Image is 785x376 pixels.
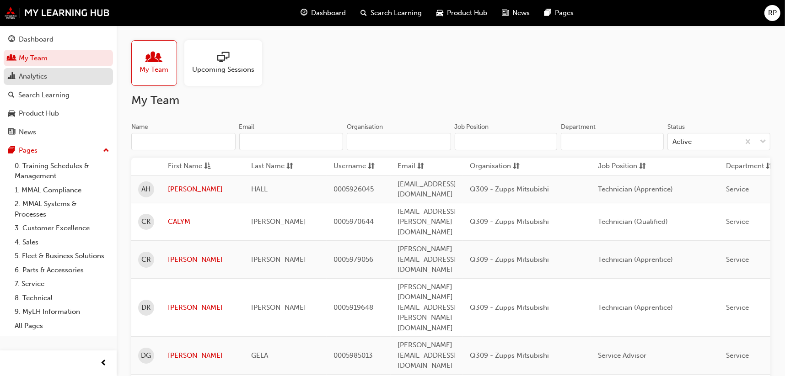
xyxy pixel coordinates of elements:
[19,71,47,82] div: Analytics
[11,197,113,221] a: 2. MMAL Systems & Processes
[293,4,353,22] a: guage-iconDashboard
[333,161,366,172] span: Username
[101,358,108,369] span: prev-icon
[455,133,558,150] input: Job Position
[8,128,15,137] span: news-icon
[168,302,237,313] a: [PERSON_NAME]
[398,341,456,370] span: [PERSON_NAME][EMAIL_ADDRESS][DOMAIN_NAME]
[8,73,15,81] span: chart-icon
[8,110,15,118] span: car-icon
[347,122,383,132] div: Organisation
[8,147,15,155] span: pages-icon
[417,161,424,172] span: sorting-icon
[217,52,229,64] span: sessionType_ONLINE_URL-icon
[11,305,113,319] a: 9. MyLH Information
[311,8,346,18] span: Dashboard
[561,133,664,150] input: Department
[11,319,113,333] a: All Pages
[766,161,773,172] span: sorting-icon
[11,263,113,277] a: 6. Parts & Accessories
[470,255,549,264] span: Q309 - Zupps Mitsubishi
[131,122,148,132] div: Name
[11,249,113,263] a: 5. Fleet & Business Solutions
[398,245,456,274] span: [PERSON_NAME][EMAIL_ADDRESS][DOMAIN_NAME]
[333,351,373,360] span: 0005985013
[398,161,415,172] span: Email
[168,350,237,361] a: [PERSON_NAME]
[142,184,151,195] span: AH
[251,185,268,193] span: HALL
[495,4,537,22] a: news-iconNews
[726,161,776,172] button: Departmentsorting-icon
[726,303,749,312] span: Service
[360,7,367,19] span: search-icon
[19,145,38,156] div: Pages
[8,91,15,100] span: search-icon
[353,4,429,22] a: search-iconSearch Learning
[726,255,749,264] span: Service
[470,161,511,172] span: Organisation
[168,184,237,195] a: [PERSON_NAME]
[19,127,36,138] div: News
[4,87,113,104] a: Search Learning
[19,108,59,119] div: Product Hub
[398,283,456,332] span: [PERSON_NAME][DOMAIN_NAME][EMAIL_ADDRESS][PERSON_NAME][DOMAIN_NAME]
[184,40,269,86] a: Upcoming Sessions
[4,31,113,48] a: Dashboard
[168,217,237,227] a: CALYM
[333,185,374,193] span: 0005926045
[131,40,184,86] a: My Team
[470,185,549,193] span: Q309 - Zupps Mitsubishi
[598,303,673,312] span: Technician (Apprentice)
[4,124,113,141] a: News
[251,255,306,264] span: [PERSON_NAME]
[726,161,764,172] span: Department
[672,137,692,147] div: Active
[333,161,384,172] button: Usernamesorting-icon
[726,351,749,360] span: Service
[436,7,443,19] span: car-icon
[768,8,777,18] span: RP
[470,217,549,226] span: Q309 - Zupps Mitsubishi
[131,93,770,108] h2: My Team
[4,68,113,85] a: Analytics
[502,7,509,19] span: news-icon
[204,161,211,172] span: asc-icon
[19,34,54,45] div: Dashboard
[148,52,160,64] span: people-icon
[251,351,268,360] span: GELA
[333,217,374,226] span: 0005970644
[512,8,530,18] span: News
[470,351,549,360] span: Q309 - Zupps Mitsubishi
[8,36,15,44] span: guage-icon
[5,7,110,19] img: mmal
[598,161,648,172] button: Job Positionsorting-icon
[11,221,113,235] a: 3. Customer Excellence
[251,161,301,172] button: Last Namesorting-icon
[4,142,113,159] button: Pages
[598,351,646,360] span: Service Advisor
[251,303,306,312] span: [PERSON_NAME]
[537,4,581,22] a: pages-iconPages
[470,303,549,312] span: Q309 - Zupps Mitsubishi
[168,161,218,172] button: First Nameasc-icon
[141,350,151,361] span: DG
[598,185,673,193] span: Technician (Apprentice)
[347,133,451,150] input: Organisation
[18,90,70,101] div: Search Learning
[555,8,574,18] span: Pages
[455,122,489,132] div: Job Position
[11,183,113,197] a: 1. MMAL Compliance
[11,277,113,291] a: 7. Service
[11,291,113,305] a: 8. Technical
[168,254,237,265] a: [PERSON_NAME]
[142,217,151,227] span: CK
[760,136,766,148] span: down-icon
[513,161,520,172] span: sorting-icon
[239,133,344,150] input: Email
[470,161,520,172] button: Organisationsorting-icon
[561,122,596,132] div: Department
[598,217,668,226] span: Technician (Qualified)
[4,29,113,142] button: DashboardMy TeamAnalyticsSearch LearningProduct HubNews
[103,145,109,157] span: up-icon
